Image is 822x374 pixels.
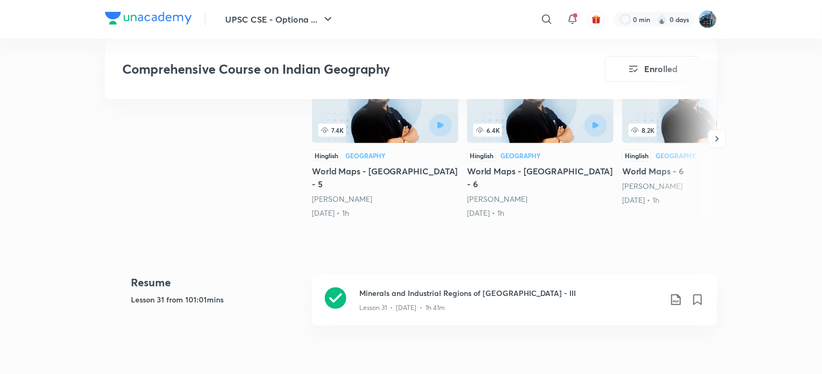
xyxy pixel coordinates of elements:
[345,152,386,159] div: Geography
[629,124,657,137] span: 8.2K
[622,150,651,161] div: Hinglish
[312,194,458,204] div: Sudarshan Gurjar
[312,59,458,218] a: World Maps - Africa - 5
[105,12,192,27] a: Company Logo
[622,195,769,206] div: 24th Apr • 1h
[500,152,541,159] div: Geography
[122,61,544,77] h3: Comprehensive Course on Indian Geography
[467,208,614,218] div: 23rd Apr • 1h
[622,59,769,206] a: 8.2KHinglishGeographyWorld Maps - 6[PERSON_NAME][DATE] • 1h
[657,14,667,25] img: streak
[591,15,601,24] img: avatar
[622,165,769,178] h5: World Maps - 6
[359,303,445,313] p: Lesson 31 • [DATE] • 1h 41m
[473,124,502,137] span: 6.4K
[467,165,614,190] h5: World Maps - [GEOGRAPHIC_DATA] - 6
[312,274,717,338] a: Minerals and Industrial Regions of [GEOGRAPHIC_DATA] - IIILesson 31 • [DATE] • 1h 41m
[312,59,458,218] a: 7.4KHinglishGeographyWorld Maps - [GEOGRAPHIC_DATA] - 5[PERSON_NAME][DATE] • 1h
[219,9,341,30] button: UPSC CSE - Optiona ...
[131,274,303,291] h4: Resume
[318,124,346,137] span: 7.4K
[622,181,769,192] div: Sudarshan Gurjar
[622,181,682,191] a: [PERSON_NAME]
[605,56,700,82] button: Enrolled
[467,59,614,218] a: World Maps - Africa - 6
[699,10,717,29] img: I A S babu
[467,194,614,204] div: Sudarshan Gurjar
[359,287,661,299] h3: Minerals and Industrial Regions of [GEOGRAPHIC_DATA] - III
[312,150,341,161] div: Hinglish
[131,294,303,305] h5: Lesson 31 from 101:01mins
[467,194,527,204] a: [PERSON_NAME]
[105,12,192,25] img: Company Logo
[467,59,614,218] a: 6.4KHinglishGeographyWorld Maps - [GEOGRAPHIC_DATA] - 6[PERSON_NAME][DATE] • 1h
[622,59,769,206] a: World Maps - 6
[467,150,496,161] div: Hinglish
[312,165,458,190] h5: World Maps - [GEOGRAPHIC_DATA] - 5
[588,11,605,28] button: avatar
[312,194,372,204] a: [PERSON_NAME]
[312,208,458,218] div: 21st Apr • 1h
